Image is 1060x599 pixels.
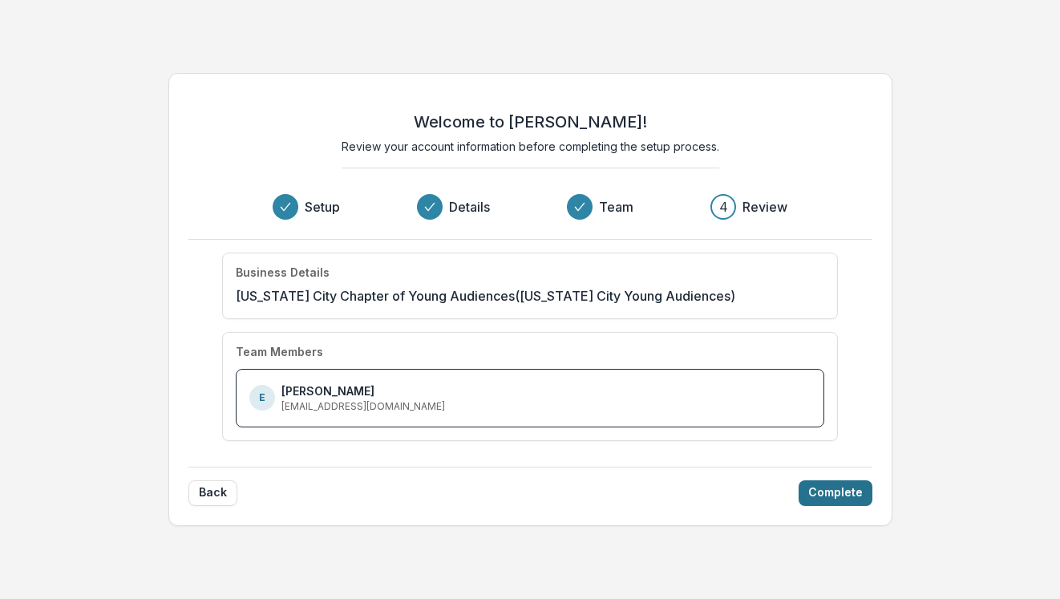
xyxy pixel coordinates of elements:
[188,480,237,506] button: Back
[719,197,728,217] div: 4
[799,480,872,506] button: Complete
[742,197,787,217] h3: Review
[305,197,340,217] h3: Setup
[414,112,647,132] h2: Welcome to [PERSON_NAME]!
[259,391,265,405] p: E
[273,194,787,220] div: Progress
[236,266,330,280] h4: Business Details
[281,382,374,399] p: [PERSON_NAME]
[449,197,490,217] h3: Details
[342,138,719,155] p: Review your account information before completing the setup process.
[599,197,633,217] h3: Team
[236,286,735,306] p: [US_STATE] City Chapter of Young Audiences ([US_STATE] City Young Audiences)
[281,399,445,414] p: [EMAIL_ADDRESS][DOMAIN_NAME]
[236,346,323,359] h4: Team Members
